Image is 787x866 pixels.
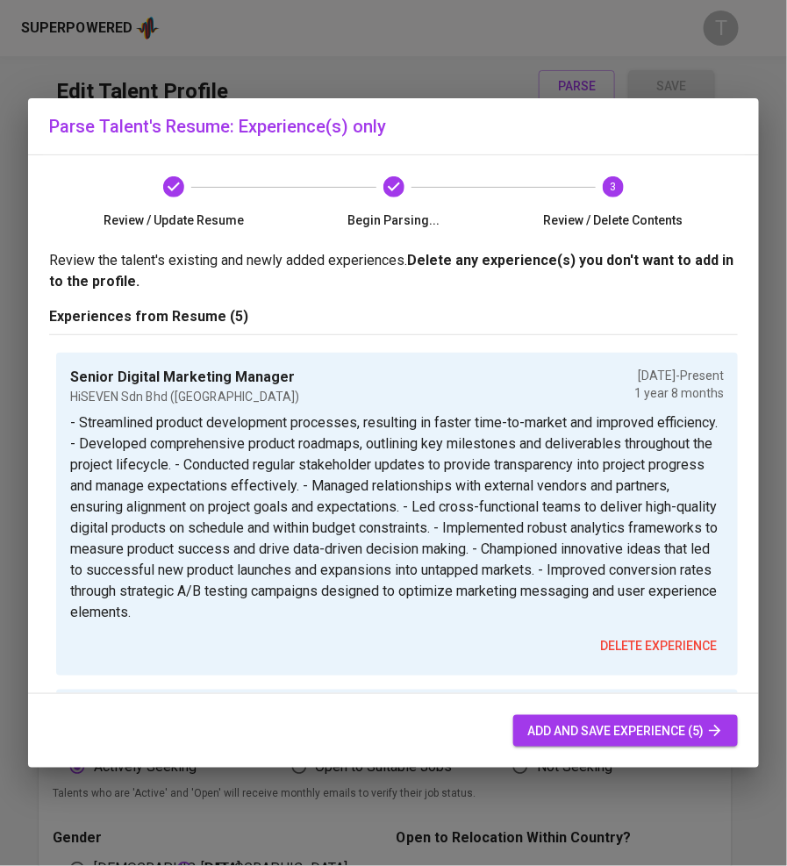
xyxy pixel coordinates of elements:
p: HiSEVEN Sdn Bhd ([GEOGRAPHIC_DATA]) [70,388,299,405]
b: Delete any experience(s) you don't want to add in to the profile. [49,252,733,290]
button: add and save experience (5) [513,715,738,748]
text: 3 [611,181,617,193]
h6: Parse Talent's Resume: Experience(s) only [49,112,738,140]
p: - Streamlined product development processes, resulting in faster time-to-market and improved effi... [70,412,724,623]
span: Review / Delete Contents [511,211,717,229]
p: 1 year 8 months [634,384,724,402]
p: Senior Digital Marketing Manager [70,367,299,388]
p: Experiences from Resume (5) [49,306,738,327]
span: Review / Update Resume [71,211,277,229]
button: delete experience [593,630,724,662]
span: Begin Parsing... [290,211,497,229]
p: [DATE] - Present [634,367,724,384]
span: delete experience [600,635,717,657]
p: Review the talent's existing and newly added experiences. [49,250,738,292]
span: add and save experience (5) [527,720,724,742]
